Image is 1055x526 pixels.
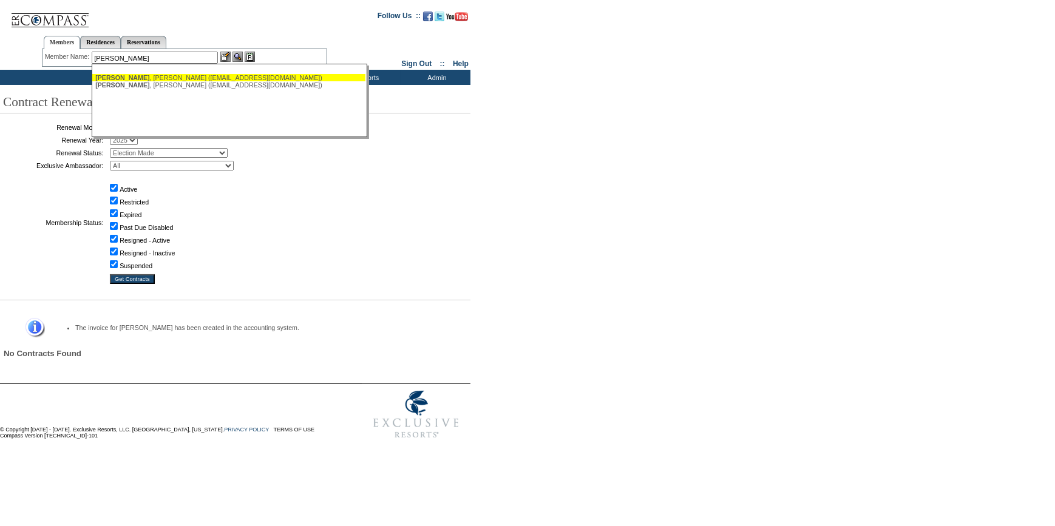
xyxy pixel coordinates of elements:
[95,74,362,81] div: , [PERSON_NAME] ([EMAIL_ADDRESS][DOMAIN_NAME])
[401,59,432,68] a: Sign Out
[440,59,445,68] span: ::
[423,12,433,21] img: Become our fan on Facebook
[18,318,45,338] img: Information Message
[362,384,470,445] img: Exclusive Resorts
[4,349,81,358] span: No Contracts Found
[110,274,155,284] input: Get Contracts
[45,52,92,62] div: Member Name:
[75,324,449,331] li: The invoice for [PERSON_NAME] has been created in the accounting system.
[95,81,149,89] span: [PERSON_NAME]
[401,70,470,85] td: Admin
[120,211,141,218] label: Expired
[3,148,103,158] td: Renewal Status:
[220,52,231,62] img: b_edit.gif
[3,123,103,132] td: Renewal Month:
[232,52,243,62] img: View
[80,36,121,49] a: Residences
[435,12,444,21] img: Follow us on Twitter
[120,262,152,269] label: Suspended
[44,36,81,49] a: Members
[120,198,149,206] label: Restricted
[245,52,255,62] img: Reservations
[121,36,166,49] a: Reservations
[120,249,175,257] label: Resigned - Inactive
[453,59,469,68] a: Help
[3,161,103,170] td: Exclusive Ambassador:
[120,237,170,244] label: Resigned - Active
[423,15,433,22] a: Become our fan on Facebook
[3,135,103,145] td: Renewal Year:
[446,12,468,21] img: Subscribe to our YouTube Channel
[120,224,173,231] label: Past Due Disabled
[95,74,149,81] span: [PERSON_NAME]
[378,10,421,25] td: Follow Us ::
[3,174,103,271] td: Membership Status:
[435,15,444,22] a: Follow us on Twitter
[446,15,468,22] a: Subscribe to our YouTube Channel
[224,427,269,433] a: PRIVACY POLICY
[274,427,315,433] a: TERMS OF USE
[95,81,362,89] div: , [PERSON_NAME] ([EMAIL_ADDRESS][DOMAIN_NAME])
[10,3,89,28] img: Compass Home
[120,186,137,193] label: Active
